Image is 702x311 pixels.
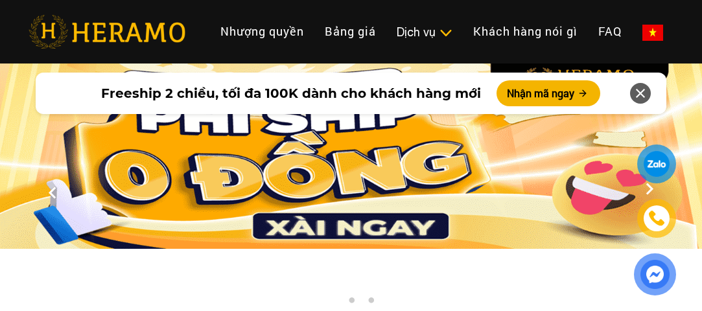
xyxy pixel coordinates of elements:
[314,17,386,45] a: Bảng giá
[29,15,185,49] img: heramo-logo.png
[639,201,674,236] a: phone-icon
[101,84,481,103] span: Freeship 2 chiều, tối đa 100K dành cho khách hàng mới
[588,17,632,45] a: FAQ
[397,23,452,41] div: Dịch vụ
[497,80,600,106] button: Nhận mã ngay
[364,297,377,310] button: 3
[463,17,588,45] a: Khách hàng nói gì
[642,25,663,41] img: vn-flag.png
[210,17,314,45] a: Nhượng quyền
[649,211,664,225] img: phone-icon
[439,27,452,40] img: subToggleIcon
[345,297,358,310] button: 2
[325,297,338,310] button: 1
